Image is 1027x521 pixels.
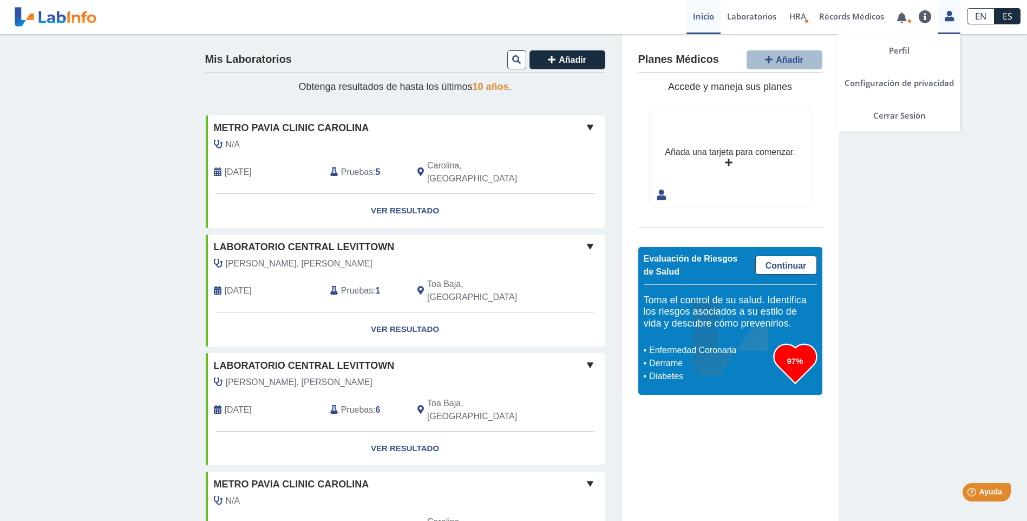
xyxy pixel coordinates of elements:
span: Carolina, PR [427,159,547,185]
span: Evaluación de Riesgos de Salud [644,254,738,276]
div: Añada una tarjeta para comenzar. [665,146,795,159]
span: Pruebas [341,166,373,179]
iframe: Help widget launcher [931,479,1015,509]
a: Cerrar Sesión [838,99,960,132]
span: 2024-06-18 [225,284,252,297]
a: Continuar [755,256,817,275]
span: Obtenga resultados de hasta los últimos . [298,81,511,92]
span: HRA [789,11,806,22]
a: EN [967,8,995,24]
span: Laboratorio Central Levittown [214,359,395,373]
h4: Mis Laboratorios [205,53,292,66]
span: N/A [226,138,240,151]
span: Metro Pavia Clinic Carolina [214,477,369,492]
a: Perfil [838,34,960,67]
span: Metro Pavia Clinic Carolina [214,121,369,135]
h4: Planes Médicos [638,53,719,66]
span: Vega Alejandro, Ricardo [226,257,372,270]
span: Vega Alejandro, Ricardo [226,376,372,389]
span: Pruebas [341,403,373,416]
b: 6 [376,405,381,414]
span: 2025-09-02 [225,166,252,179]
div: : [322,278,409,304]
span: Toa Baja, PR [427,278,547,304]
li: Diabetes [646,370,774,383]
div: : [322,397,409,423]
span: N/A [226,494,240,507]
button: Añadir [747,50,822,69]
a: ES [995,8,1021,24]
li: Derrame [646,357,774,370]
span: Accede y maneja sus planes [668,81,792,92]
a: Ver Resultado [206,194,605,228]
a: Ver Resultado [206,432,605,466]
a: Configuración de privacidad [838,67,960,99]
span: Añadir [559,55,586,64]
li: Enfermedad Coronaria [646,344,774,357]
h5: Toma el control de su salud. Identifica los riesgos asociados a su estilo de vida y descubre cómo... [644,295,817,330]
span: Laboratorio Central Levittown [214,240,395,255]
span: Continuar [766,261,807,270]
div: : [322,159,409,185]
span: Toa Baja, PR [427,397,547,423]
button: Añadir [529,50,605,69]
b: 5 [376,167,381,177]
span: 10 años [473,81,509,92]
h3: 97% [774,354,817,368]
b: 1 [376,286,381,295]
a: Ver Resultado [206,312,605,347]
span: Añadir [776,55,803,64]
span: Pruebas [341,284,373,297]
span: 2024-05-20 [225,403,252,416]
